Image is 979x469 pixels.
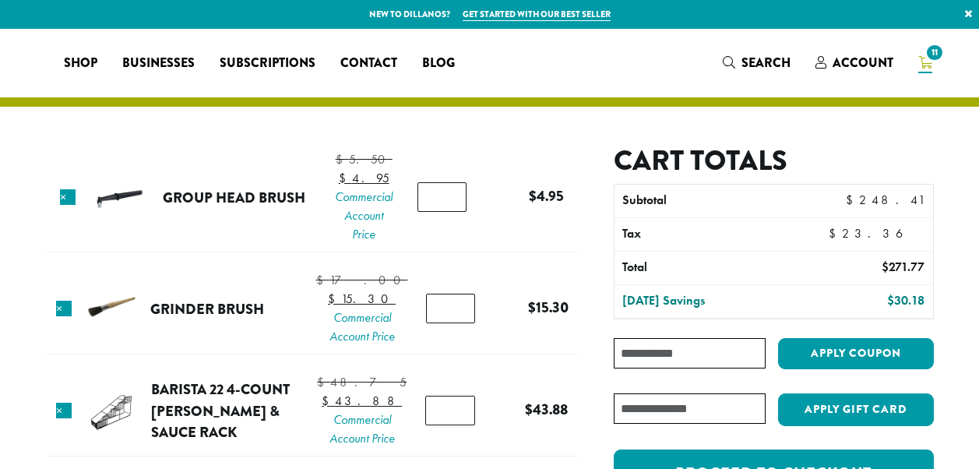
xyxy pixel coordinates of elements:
bdi: 4.95 [339,170,389,186]
span: Businesses [122,54,195,73]
a: Grinder Brush [150,298,264,319]
span: $ [317,374,330,390]
bdi: 23.36 [829,225,925,242]
a: Search [710,50,803,76]
span: Shop [64,54,97,73]
span: Commercial Account Price [333,188,395,244]
a: Remove this item [56,403,72,418]
span: $ [887,292,894,309]
bdi: 17.00 [316,272,408,288]
img: Barista 22 4-Count Syrup & Sauce Rack [86,386,136,436]
span: Commercial Account Price [316,309,408,346]
span: $ [529,185,537,206]
span: Subscriptions [220,54,315,73]
span: $ [328,291,341,307]
a: Barista 22 4-Count [PERSON_NAME] & Sauce Rack [151,379,290,443]
bdi: 48.75 [317,374,407,390]
a: Group Head Brush [163,187,305,208]
a: Remove this item [56,301,72,316]
bdi: 5.50 [336,151,393,167]
bdi: 43.88 [525,399,568,420]
bdi: 30.18 [887,292,924,309]
bdi: 271.77 [882,259,924,275]
span: $ [846,192,859,208]
a: Shop [51,51,110,76]
a: Remove this item [60,189,76,205]
img: Grinder Brush [86,284,136,334]
span: $ [316,272,329,288]
th: Tax [615,218,820,251]
a: Get started with our best seller [463,8,611,21]
th: Subtotal [615,185,805,217]
bdi: 248.41 [846,192,924,208]
th: [DATE] Savings [615,285,805,318]
button: Apply coupon [778,338,934,370]
span: Contact [340,54,397,73]
span: Blog [422,54,455,73]
input: Product quantity [426,294,475,323]
span: $ [528,297,536,318]
span: $ [336,151,349,167]
span: $ [525,399,533,420]
span: $ [339,170,352,186]
bdi: 43.88 [322,393,402,409]
span: $ [322,393,335,409]
span: Commercial Account Price [317,411,407,448]
img: Group Head Brush [93,172,144,223]
span: $ [882,259,889,275]
bdi: 15.30 [528,297,569,318]
h2: Cart totals [614,144,933,178]
span: Account [833,54,893,72]
input: Product quantity [417,182,467,212]
th: Total [615,252,805,284]
bdi: 4.95 [529,185,564,206]
span: 11 [924,42,945,63]
bdi: 15.30 [328,291,396,307]
input: Product quantity [425,396,475,425]
span: Search [741,54,791,72]
button: Apply Gift Card [778,393,934,426]
span: $ [829,225,842,242]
